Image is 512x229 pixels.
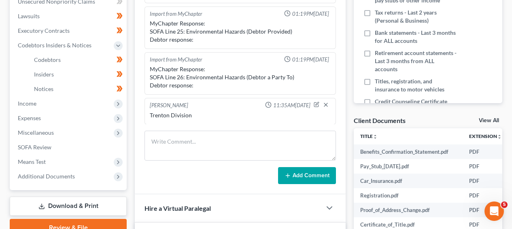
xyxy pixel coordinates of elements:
[497,134,502,139] i: unfold_more
[360,133,378,139] a: Titleunfold_more
[18,158,46,165] span: Means Test
[463,159,508,174] td: PDF
[354,174,463,188] td: Car_Insurance.pdf
[18,100,36,107] span: Income
[150,56,202,64] div: Import from MyChapter
[469,133,502,139] a: Extensionunfold_more
[18,27,70,34] span: Executory Contracts
[18,114,41,121] span: Expenses
[28,67,127,82] a: Insiders
[150,19,331,44] div: MyChapter Response: SOFA Line 25: Environmental Hazards (Debtor Provided) Debtor response:
[11,140,127,155] a: SOFA Review
[34,85,53,92] span: Notices
[354,116,406,125] div: Client Documents
[18,173,75,180] span: Additional Documents
[273,102,310,109] span: 11:35AM[DATE]
[463,203,508,217] td: PDF
[354,203,463,217] td: Proof_of_Address_Change.pdf
[373,134,378,139] i: unfold_more
[34,71,54,78] span: Insiders
[11,23,127,38] a: Executory Contracts
[34,56,61,63] span: Codebtors
[28,82,127,96] a: Notices
[375,98,447,106] span: Credit Counseling Certificate
[18,42,91,49] span: Codebtors Insiders & Notices
[375,49,458,73] span: Retirement account statements - Last 3 months from ALL accounts
[463,144,508,159] td: PDF
[150,10,202,18] div: Import from MyChapter
[354,188,463,203] td: Registration.pdf
[11,9,127,23] a: Lawsuits
[18,13,40,19] span: Lawsuits
[463,188,508,203] td: PDF
[292,56,329,64] span: 01:19PM[DATE]
[278,167,336,184] button: Add Comment
[354,144,463,159] td: Benefits_Confirmation_Statement.pdf
[18,144,51,151] span: SOFA Review
[150,102,188,110] div: [PERSON_NAME]
[479,118,499,123] a: View All
[292,10,329,18] span: 01:19PM[DATE]
[375,8,458,25] span: Tax returns - Last 2 years (Personal & Business)
[150,111,331,119] div: Trenton Division
[144,204,211,212] span: Hire a Virtual Paralegal
[375,29,458,45] span: Bank statements - Last 3 months for ALL accounts
[354,159,463,174] td: Pay_Stub_[DATE].pdf
[18,129,54,136] span: Miscellaneous
[28,53,127,67] a: Codebtors
[484,201,504,221] iframe: Intercom live chat
[150,65,331,89] div: MyChapter Response: SOFA Line 26: Environmental Hazards (Debtor a Party To) Debtor response:
[463,174,508,188] td: PDF
[375,77,458,93] span: Titles, registration, and insurance to motor vehicles
[10,197,127,216] a: Download & Print
[501,201,508,208] span: 5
